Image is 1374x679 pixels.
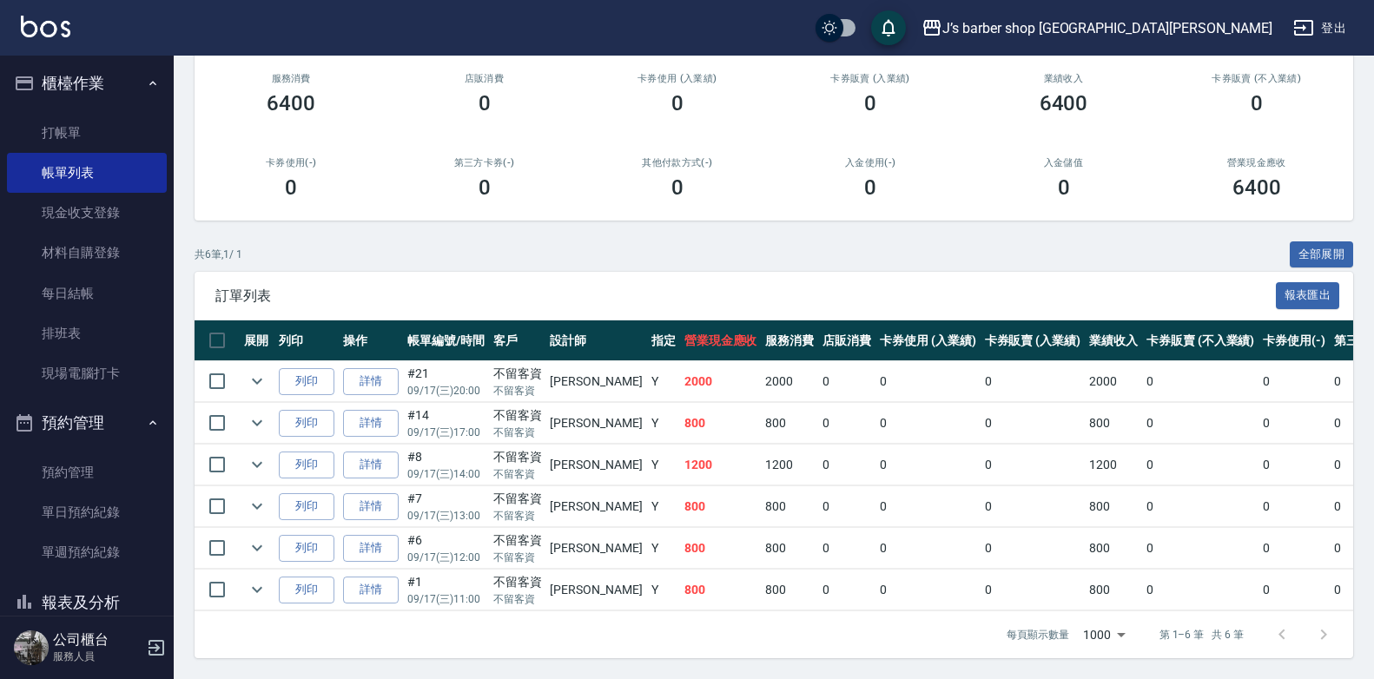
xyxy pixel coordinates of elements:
[1142,445,1258,485] td: 0
[407,466,485,482] p: 09/17 (三) 14:00
[761,403,818,444] td: 800
[1159,627,1244,643] p: 第 1–6 筆 共 6 筆
[403,570,489,610] td: #1
[1076,611,1132,658] div: 1000
[1058,175,1070,200] h3: 0
[7,452,167,492] a: 預約管理
[7,113,167,153] a: 打帳單
[343,535,399,562] a: 詳情
[761,528,818,569] td: 800
[1085,486,1142,527] td: 800
[1251,91,1263,115] h3: 0
[279,577,334,603] button: 列印
[545,403,646,444] td: [PERSON_NAME]
[988,157,1139,168] h2: 入金儲值
[493,406,542,425] div: 不留客資
[7,233,167,273] a: 材料自購登錄
[215,73,367,84] h3: 服務消費
[602,73,753,84] h2: 卡券使用 (入業績)
[267,91,315,115] h3: 6400
[279,368,334,395] button: 列印
[1142,528,1258,569] td: 0
[21,16,70,37] img: Logo
[493,591,542,607] p: 不留客資
[479,91,491,115] h3: 0
[795,73,946,84] h2: 卡券販賣 (入業績)
[408,157,559,168] h2: 第三方卡券(-)
[7,274,167,313] a: 每日結帳
[915,10,1279,46] button: J’s barber shop [GEOGRAPHIC_DATA][PERSON_NAME]
[493,383,542,399] p: 不留客資
[680,528,762,569] td: 800
[493,490,542,508] div: 不留客資
[871,10,906,45] button: save
[680,445,762,485] td: 1200
[343,452,399,478] a: 詳情
[818,528,875,569] td: 0
[671,175,684,200] h3: 0
[7,400,167,445] button: 預約管理
[403,320,489,361] th: 帳單編號/時間
[1085,320,1142,361] th: 業績收入
[1258,361,1330,402] td: 0
[403,445,489,485] td: #8
[981,528,1086,569] td: 0
[761,445,818,485] td: 1200
[981,403,1086,444] td: 0
[1181,157,1332,168] h2: 營業現金應收
[875,570,981,610] td: 0
[1142,403,1258,444] td: 0
[647,570,680,610] td: Y
[818,361,875,402] td: 0
[407,425,485,440] p: 09/17 (三) 17:00
[864,91,876,115] h3: 0
[1085,403,1142,444] td: 800
[647,361,680,402] td: Y
[1258,528,1330,569] td: 0
[7,193,167,233] a: 現金收支登錄
[545,445,646,485] td: [PERSON_NAME]
[7,532,167,572] a: 單週預約紀錄
[1142,320,1258,361] th: 卡券販賣 (不入業績)
[343,368,399,395] a: 詳情
[195,247,242,262] p: 共 6 筆, 1 / 1
[407,550,485,565] p: 09/17 (三) 12:00
[1258,445,1330,485] td: 0
[680,361,762,402] td: 2000
[818,486,875,527] td: 0
[1040,91,1088,115] h3: 6400
[240,320,274,361] th: 展開
[279,493,334,520] button: 列印
[1181,73,1332,84] h2: 卡券販賣 (不入業績)
[493,550,542,565] p: 不留客資
[1290,241,1354,268] button: 全部展開
[981,486,1086,527] td: 0
[761,570,818,610] td: 800
[244,452,270,478] button: expand row
[545,486,646,527] td: [PERSON_NAME]
[343,410,399,437] a: 詳情
[545,570,646,610] td: [PERSON_NAME]
[53,649,142,664] p: 服務人員
[818,445,875,485] td: 0
[761,486,818,527] td: 800
[407,591,485,607] p: 09/17 (三) 11:00
[818,320,875,361] th: 店販消費
[602,157,753,168] h2: 其他付款方式(-)
[403,403,489,444] td: #14
[545,528,646,569] td: [PERSON_NAME]
[274,320,339,361] th: 列印
[493,425,542,440] p: 不留客資
[1286,12,1353,44] button: 登出
[408,73,559,84] h2: 店販消費
[864,175,876,200] h3: 0
[7,353,167,393] a: 現場電腦打卡
[671,91,684,115] h3: 0
[1258,320,1330,361] th: 卡券使用(-)
[647,486,680,527] td: Y
[1085,528,1142,569] td: 800
[244,493,270,519] button: expand row
[7,153,167,193] a: 帳單列表
[795,157,946,168] h2: 入金使用(-)
[1085,361,1142,402] td: 2000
